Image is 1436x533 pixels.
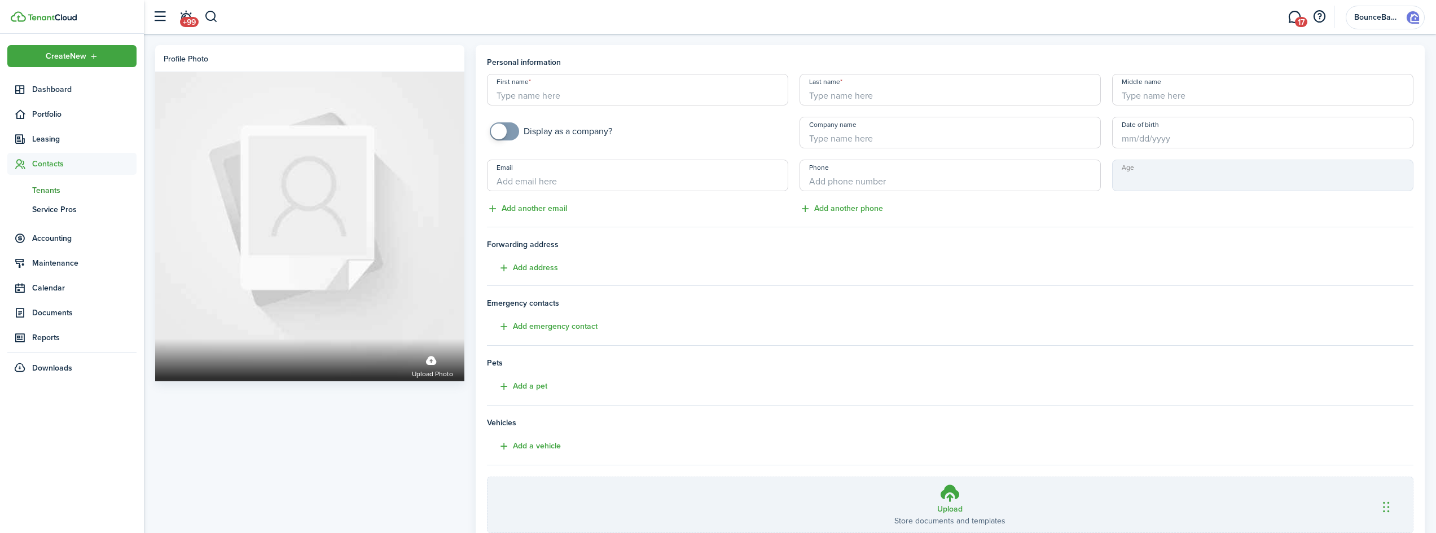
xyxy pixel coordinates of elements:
[1383,490,1390,524] div: Drag
[800,117,1101,148] input: Type name here
[800,160,1101,191] input: Add phone number
[7,78,137,100] a: Dashboard
[487,239,1414,250] span: Forwarding address
[32,362,72,374] span: Downloads
[487,297,1414,309] h4: Emergency contacts
[164,53,208,65] div: Profile photo
[32,232,137,244] span: Accounting
[46,52,86,60] span: Create New
[800,74,1101,105] input: Type name here
[487,320,598,333] button: Add emergency contact
[180,17,199,27] span: +99
[1112,74,1413,105] input: Type name here
[487,380,547,393] button: Add a pet
[487,357,1414,369] h4: Pets
[32,133,137,145] span: Leasing
[32,282,137,294] span: Calendar
[412,368,453,380] span: Upload photo
[175,3,196,32] a: Notifications
[487,202,567,215] button: Add another email
[32,108,137,120] span: Portfolio
[1354,14,1399,21] span: BounceBack Homes
[32,257,137,269] span: Maintenance
[7,327,137,349] a: Reports
[487,440,561,453] button: Add a vehicle
[487,417,1414,429] h4: Vehicles
[1404,8,1422,27] img: BounceBack Homes
[487,74,788,105] input: Type name here
[487,262,558,275] button: Add address
[11,11,26,22] img: TenantCloud
[1284,3,1305,32] a: Messaging
[204,7,218,27] button: Search
[149,6,170,28] button: Open sidebar
[1112,117,1413,148] input: mm/dd/yyyy
[32,307,137,319] span: Documents
[894,515,1005,527] p: Store documents and templates
[937,503,963,515] h3: Upload
[487,160,788,191] input: Add email here
[32,332,137,343] span: Reports
[7,180,137,200] a: Tenants
[32,158,137,170] span: Contacts
[1295,17,1307,27] span: 17
[7,200,137,219] a: Service Pros
[32,204,137,215] span: Service Pros
[1310,7,1329,27] button: Open resource center
[32,83,137,95] span: Dashboard
[28,14,77,21] img: TenantCloud
[487,56,1414,68] h4: Personal information
[412,350,453,380] label: Upload photo
[32,184,137,196] span: Tenants
[800,202,883,215] button: Add another phone
[1248,411,1436,533] iframe: Chat Widget
[7,45,137,67] button: Open menu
